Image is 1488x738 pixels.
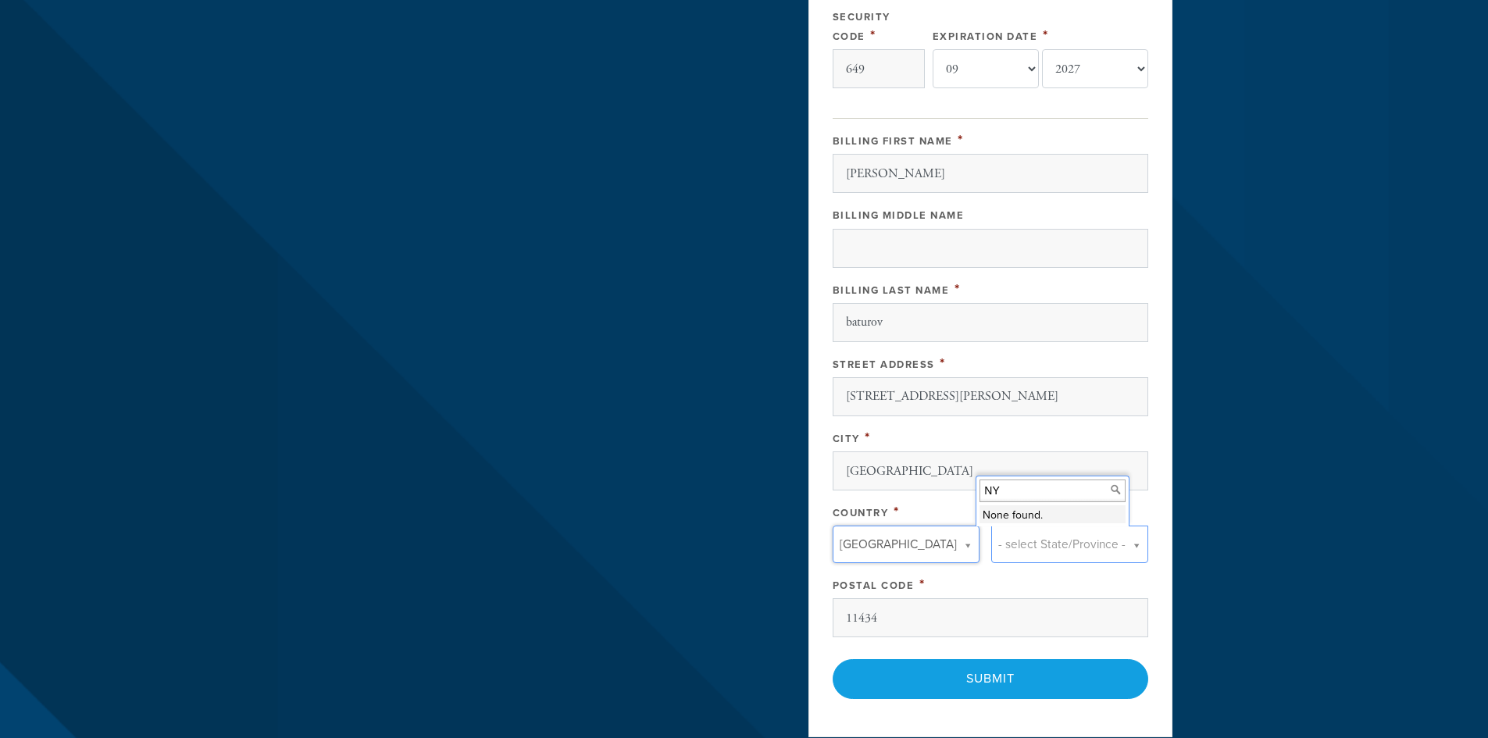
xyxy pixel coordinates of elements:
li: None found. [980,505,1126,523]
span: - select State/Province - [998,534,1126,554]
label: Postal Code [833,579,915,592]
a: - select State/Province - [991,526,1148,563]
select: Expiration Date year [1042,49,1148,88]
label: Billing Last Name [833,284,950,297]
span: This field is required. [940,355,946,372]
span: [GEOGRAPHIC_DATA] [840,534,957,554]
span: This field is required. [958,131,964,148]
label: Street Address [833,358,935,371]
label: City [833,433,860,445]
span: This field is required. [955,280,961,298]
span: This field is required. [870,27,876,44]
span: This field is required. [919,576,926,593]
select: Expiration Date month [933,49,1039,88]
span: This field is required. [894,503,900,520]
span: This field is required. [865,429,871,446]
label: Security Code [833,11,890,43]
label: Expiration Date [933,30,1038,43]
input: Submit [833,659,1148,698]
span: This field is required. [1043,27,1049,44]
label: Country [833,507,889,519]
label: Billing First Name [833,135,953,148]
a: [GEOGRAPHIC_DATA] [833,526,980,563]
label: Billing Middle Name [833,209,965,222]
